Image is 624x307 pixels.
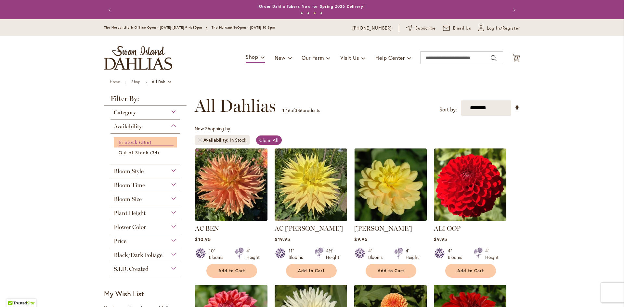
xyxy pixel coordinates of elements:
strong: All Dahlias [152,79,172,84]
a: Email Us [443,25,472,32]
span: Bloom Size [114,196,142,203]
span: $19.95 [275,236,290,242]
span: Black/Dark Foliage [114,251,162,259]
span: 34 [150,149,161,156]
span: Add to Cart [457,268,484,274]
span: Out of Stock [119,149,149,156]
a: store logo [104,46,172,70]
span: 386 [139,139,153,146]
span: 386 [295,107,303,113]
a: AC Jeri [275,216,347,222]
img: ALI OOP [434,148,506,221]
span: In Stock [119,139,137,145]
span: Availability [114,123,142,130]
a: Clear All [256,135,282,145]
a: Out of Stock 34 [119,149,174,156]
a: Shop [131,79,140,84]
span: Availability [203,137,230,143]
button: 1 of 4 [301,12,303,14]
a: Log In/Register [478,25,520,32]
span: Add to Cart [378,268,404,274]
div: In Stock [230,137,246,143]
a: Subscribe [406,25,436,32]
span: $9.95 [434,236,447,242]
span: Our Farm [302,54,324,61]
span: The Mercantile & Office Open - [DATE]-[DATE] 9-4:30pm / The Mercantile [104,25,237,30]
button: Add to Cart [206,264,257,278]
strong: My Wish List [104,289,144,298]
span: Open - [DATE] 10-3pm [237,25,275,30]
button: Add to Cart [286,264,337,278]
a: AC BEN [195,224,219,232]
span: Category [114,109,136,116]
p: - of products [282,105,320,116]
span: Shop [246,53,258,60]
div: 4" Blooms [368,248,386,261]
button: Add to Cart [445,264,496,278]
img: AC Jeri [275,148,347,221]
span: Visit Us [340,54,359,61]
a: AHOY MATEY [354,216,427,222]
label: Sort by: [439,104,457,116]
span: 1 [282,107,284,113]
span: Add to Cart [298,268,325,274]
div: 4" Blooms [448,248,466,261]
button: Previous [104,3,117,16]
a: Remove Availability In Stock [198,138,202,142]
span: Subscribe [415,25,436,32]
div: 4½' Height [326,248,339,261]
button: 3 of 4 [314,12,316,14]
a: [PERSON_NAME] [354,224,412,232]
span: $10.95 [195,236,211,242]
a: [PHONE_NUMBER] [352,25,392,32]
a: AC [PERSON_NAME] [275,224,343,232]
img: AC BEN [195,148,267,221]
strong: Filter By: [104,95,187,106]
span: Log In/Register [487,25,520,32]
div: 10" Blooms [209,248,227,261]
span: 16 [286,107,291,113]
span: All Dahlias [195,96,276,116]
div: 4' Height [246,248,260,261]
span: S.I.D. Created [114,265,149,273]
span: $9.95 [354,236,367,242]
a: ALI OOP [434,224,461,232]
img: AHOY MATEY [354,148,427,221]
a: In Stock 386 [119,139,174,146]
span: Email Us [453,25,472,32]
button: Add to Cart [366,264,416,278]
span: Bloom Time [114,182,145,189]
span: Price [114,237,126,245]
span: Add to Cart [218,268,245,274]
span: Clear All [259,137,279,143]
div: 11" Blooms [289,248,307,261]
span: Flower Color [114,224,146,231]
a: Order Dahlia Tubers Now for Spring 2026 Delivery! [259,4,365,9]
a: AC BEN [195,216,267,222]
button: 2 of 4 [307,12,309,14]
span: Bloom Style [114,168,144,175]
span: Help Center [375,54,405,61]
span: Now Shopping by [195,125,230,132]
div: 4' Height [485,248,499,261]
button: Next [507,3,520,16]
button: 4 of 4 [320,12,322,14]
span: Plant Height [114,210,146,217]
a: ALI OOP [434,216,506,222]
iframe: Launch Accessibility Center [5,284,23,302]
span: New [275,54,285,61]
div: 4' Height [406,248,419,261]
a: Home [110,79,120,84]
